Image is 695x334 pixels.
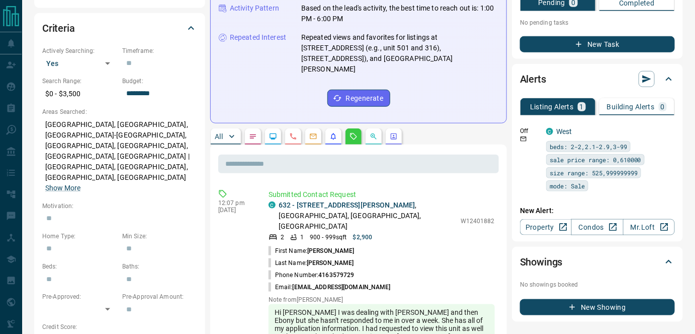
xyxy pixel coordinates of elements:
[520,299,675,315] button: New Showing
[215,133,223,140] p: All
[301,32,498,75] p: Repeated views and favorites for listings at [STREET_ADDRESS] (e.g., unit 501 and 316), [STREET_A...
[318,272,354,279] span: 4163579729
[122,77,197,86] p: Budget:
[289,132,297,141] svg: Calls
[350,132,358,141] svg: Requests
[550,142,627,152] span: beds: 2-2,2.1-2.9,3-99
[218,207,253,214] p: [DATE]
[329,132,337,141] svg: Listing Alerts
[269,202,276,209] div: condos.ca
[42,292,117,301] p: Pre-Approved:
[279,201,415,209] a: 632 - [STREET_ADDRESS][PERSON_NAME]
[520,36,675,52] button: New Task
[300,233,304,242] p: 1
[520,254,563,270] h2: Showings
[520,219,572,235] a: Property
[45,183,80,193] button: Show More
[249,132,257,141] svg: Notes
[550,168,638,178] span: size range: 525,999999999
[607,103,655,110] p: Building Alerts
[520,67,675,91] div: Alerts
[520,136,527,143] svg: Email
[269,271,355,280] p: Phone Number:
[122,262,197,271] p: Baths:
[556,127,572,136] a: West
[42,77,117,86] p: Search Range:
[279,200,456,232] p: , [GEOGRAPHIC_DATA], [GEOGRAPHIC_DATA], [GEOGRAPHIC_DATA]
[218,199,253,207] p: 12:07 pm
[461,217,495,226] p: W12401882
[370,132,378,141] svg: Opportunities
[42,116,197,196] p: [GEOGRAPHIC_DATA], [GEOGRAPHIC_DATA], [GEOGRAPHIC_DATA]-[GEOGRAPHIC_DATA], [GEOGRAPHIC_DATA], [GE...
[122,46,197,55] p: Timeframe:
[571,219,623,235] a: Condos
[42,20,75,36] h2: Criteria
[550,181,585,191] span: mode: Sale
[42,232,117,241] p: Home Type:
[520,71,546,87] h2: Alerts
[42,107,197,116] p: Areas Searched:
[269,246,355,255] p: First Name:
[269,296,495,303] p: Note from [PERSON_NAME]
[550,155,641,165] span: sale price range: 0,610000
[520,280,675,289] p: No showings booked
[353,233,373,242] p: $2,900
[661,103,665,110] p: 0
[293,284,391,291] span: [EMAIL_ADDRESS][DOMAIN_NAME]
[520,126,540,136] p: Off
[122,232,197,241] p: Min Size:
[269,258,354,268] p: Last Name:
[310,233,346,242] p: 900 - 999 sqft
[42,202,197,211] p: Motivation:
[269,132,277,141] svg: Lead Browsing Activity
[623,219,675,235] a: Mr.Loft
[281,233,284,242] p: 2
[309,132,317,141] svg: Emails
[230,32,286,43] p: Repeated Interest
[42,55,117,72] div: Yes
[122,292,197,301] p: Pre-Approval Amount:
[42,16,197,40] div: Criteria
[520,15,675,30] p: No pending tasks
[520,250,675,274] div: Showings
[42,46,117,55] p: Actively Searching:
[520,206,675,216] p: New Alert:
[301,3,498,24] p: Based on the lead's activity, the best time to reach out is: 1:00 PM - 6:00 PM
[307,259,354,266] span: [PERSON_NAME]
[42,262,117,271] p: Beds:
[530,103,574,110] p: Listing Alerts
[42,322,197,331] p: Credit Score:
[307,247,354,254] span: [PERSON_NAME]
[327,90,390,107] button: Regenerate
[390,132,398,141] svg: Agent Actions
[580,103,584,110] p: 1
[42,86,117,102] p: $0 - $3,500
[546,128,553,135] div: condos.ca
[269,283,391,292] p: Email:
[269,189,495,200] p: Submitted Contact Request
[230,3,279,14] p: Activity Pattern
